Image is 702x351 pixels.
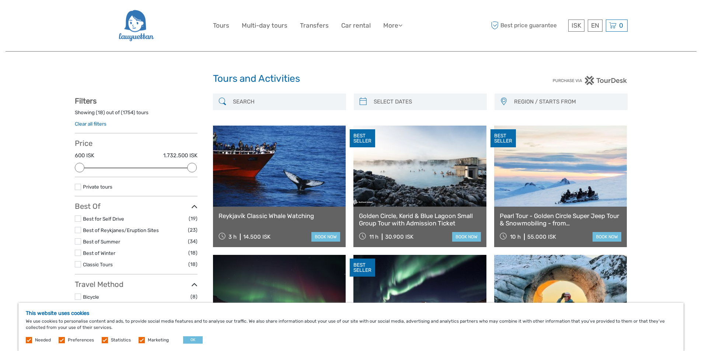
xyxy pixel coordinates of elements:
[68,337,94,343] label: Preferences
[383,20,402,31] a: More
[213,73,489,85] h1: Tours and Activities
[188,237,198,246] span: (34)
[75,280,198,289] h3: Travel Method
[148,337,169,343] label: Marketing
[371,95,483,108] input: SELECT DATES
[242,20,287,31] a: Multi-day tours
[228,234,237,240] span: 3 h
[75,109,198,120] div: Showing ( ) out of ( ) tours
[191,292,198,301] span: (8)
[452,232,481,242] a: book now
[500,212,622,227] a: Pearl Tour - Golden Circle Super Jeep Tour & Snowmobiling - from [GEOGRAPHIC_DATA]
[510,234,521,240] span: 10 h
[527,234,556,240] div: 55.000 ISK
[188,226,198,234] span: (23)
[385,234,413,240] div: 30.900 ISK
[75,96,97,105] strong: Filters
[111,337,131,343] label: Statistics
[189,214,198,223] span: (19)
[163,152,198,159] label: 1.732.500 ISK
[369,234,378,240] span: 11 h
[311,232,340,242] a: book now
[123,109,133,116] label: 1754
[118,6,154,46] img: 2954-36deae89-f5b4-4889-ab42-60a468582106_logo_big.png
[188,249,198,257] span: (18)
[219,212,340,220] a: Reykjavík Classic Whale Watching
[75,152,94,159] label: 600 ISK
[83,184,112,190] a: Private tours
[350,129,375,148] div: BEST SELLER
[300,20,329,31] a: Transfers
[230,95,342,108] input: SEARCH
[341,20,371,31] a: Car rental
[243,234,270,240] div: 14.500 ISK
[75,139,198,148] h3: Price
[572,22,581,29] span: ISK
[18,303,684,351] div: We use cookies to personalise content and ads, to provide social media features and to analyse ou...
[83,227,159,233] a: Best of Reykjanes/Eruption Sites
[188,260,198,268] span: (18)
[489,20,566,32] span: Best price guarantee
[350,259,375,277] div: BEST SELLER
[552,76,627,85] img: PurchaseViaTourDesk.png
[183,336,203,344] button: OK
[83,250,115,256] a: Best of Winter
[35,337,51,343] label: Needed
[75,202,198,211] h3: Best Of
[83,216,124,222] a: Best for Self Drive
[511,96,624,108] button: REGION / STARTS FROM
[618,22,624,29] span: 0
[75,121,106,127] a: Clear all filters
[26,310,676,316] h5: This website uses cookies
[98,109,103,116] label: 18
[83,239,120,245] a: Best of Summer
[490,129,516,148] div: BEST SELLER
[359,212,481,227] a: Golden Circle, Kerid & Blue Lagoon Small Group Tour with Admission Ticket
[213,20,229,31] a: Tours
[83,294,99,300] a: Bicycle
[593,232,621,242] a: book now
[83,262,113,267] a: Classic Tours
[588,20,603,32] div: EN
